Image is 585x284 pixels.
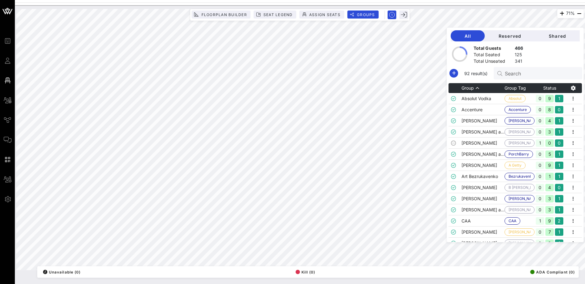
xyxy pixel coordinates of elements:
div: 0 [555,139,563,147]
td: [PERSON_NAME] [461,227,505,238]
td: [PERSON_NAME] [461,115,505,126]
button: ADA Compliant (0) [528,268,575,276]
div: Total Seated [474,52,512,59]
div: 0 [536,228,544,236]
span: All [456,33,480,39]
span: Kill (0) [296,270,315,274]
td: [PERSON_NAME] and [PERSON_NAME] [461,204,505,215]
div: 0 [536,150,544,158]
th: Group Tag [505,83,535,93]
div: 2 [555,217,563,225]
span: Groups [357,12,375,17]
div: 0 [536,206,544,214]
div: 0 [545,139,554,147]
span: [PERSON_NAME] [509,140,531,146]
button: Assign Seats [300,11,344,19]
div: 1 [545,173,554,180]
button: Kill (0) [294,268,315,276]
button: Groups [347,11,379,19]
div: 0 [536,128,544,136]
td: [PERSON_NAME] [461,138,505,149]
button: Reserved [485,30,535,41]
div: 341 [515,58,523,66]
span: Group [461,85,474,91]
span: [PERSON_NAME] [509,129,531,135]
span: 92 result(s) [462,70,490,77]
td: Accenture [461,104,505,115]
div: 1 [555,206,563,214]
div: 1 [555,150,563,158]
div: / [43,270,47,274]
span: Seat Legend [263,12,293,17]
div: 9 [545,95,554,102]
div: 1 [555,95,563,102]
div: 0 [555,184,563,191]
div: 1 [536,139,544,147]
div: 1 [536,217,544,225]
button: All [451,30,485,41]
div: 8 [545,106,554,113]
div: 0 [536,239,544,247]
span: Unavailable (0) [43,270,80,274]
div: 5 [545,150,554,158]
span: Reserved [490,33,530,39]
span: PorchBarry [509,151,529,158]
div: 3 [545,128,554,136]
div: 3 [545,206,554,214]
td: [PERSON_NAME] and [PERSON_NAME] [461,126,505,138]
div: 125 [515,52,523,59]
span: [PERSON_NAME] [509,206,531,213]
div: 0 [536,195,544,202]
div: 1 [555,128,563,136]
div: 1 [555,162,563,169]
div: 4 [545,117,554,125]
div: 0 [536,173,544,180]
div: 1 [555,195,563,202]
div: 0 [536,95,544,102]
span: Group Tag [505,85,526,91]
div: 466 [515,45,523,53]
div: 1 [555,239,563,247]
div: 0 [555,106,563,113]
div: 0 [536,184,544,191]
div: 1 [555,173,563,180]
th: Group: Sorted ascending. Activate to sort descending. [461,83,505,93]
td: [PERSON_NAME] [461,160,505,171]
span: Floorplan Builder [201,12,247,17]
div: 0 [536,117,544,125]
span: [PERSON_NAME] [509,195,531,202]
div: 7 [545,228,554,236]
div: 3 [545,239,554,247]
div: 1 [555,228,563,236]
span: A Getty [509,162,522,169]
td: Art Bezrukavenko [461,171,505,182]
span: Bezrukavenko [509,173,531,180]
span: [PERSON_NAME] [509,229,531,235]
span: [PERSON_NAME] [509,117,531,124]
td: CAA [461,215,505,227]
span: Assign Seats [309,12,340,17]
span: ADA Compliant (0) [530,270,575,274]
span: CAA [509,218,516,224]
span: Absolut [509,95,522,102]
div: 3 [545,195,554,202]
div: 0 [536,162,544,169]
span: B [PERSON_NAME] [509,184,531,191]
div: Total Unseated [474,58,512,66]
div: 1 [555,117,563,125]
div: 9 [545,217,554,225]
span: [PERSON_NAME] [509,240,531,247]
td: [PERSON_NAME] [461,193,505,204]
span: Accenture [509,106,527,113]
td: [PERSON_NAME] [461,238,505,249]
button: Seat Legend [254,11,297,19]
th: Status [535,83,565,93]
div: 71% [557,9,584,18]
div: 4 [545,184,554,191]
div: 0 [536,106,544,113]
button: Shared [535,30,580,41]
td: [PERSON_NAME] [461,182,505,193]
div: 9 [545,162,554,169]
td: Absolut Vodka [461,93,505,104]
button: /Unavailable (0) [41,268,80,276]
